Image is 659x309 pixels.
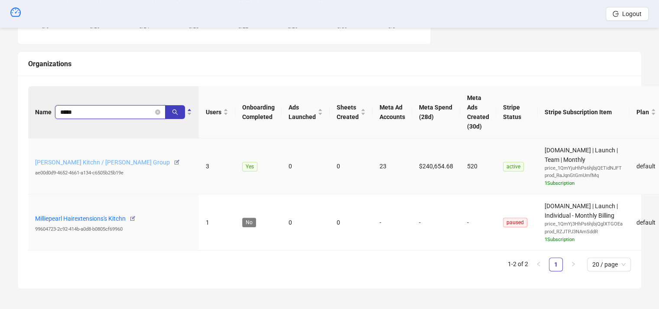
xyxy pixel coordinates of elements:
[330,86,373,138] th: Sheets Created
[165,105,185,119] button: search
[35,215,126,222] a: Milliepearl Hairextensions's Kitchn
[508,257,528,271] li: 1-2 of 2
[566,257,580,271] li: Next Page
[288,23,298,29] tspan: 8/26
[10,7,21,17] span: dashboard
[532,257,545,271] li: Previous Page
[613,11,619,17] span: logout
[242,162,257,171] span: Yes
[545,228,623,236] div: prod_RZJTPJ3NAmSddR
[545,203,623,243] span: [DOMAIN_NAME] | Launch | Individual - Monthly Billing
[549,257,563,271] li: 1
[467,218,489,227] div: -
[35,169,192,177] div: ae00d0d9-4652-4661-a134-c6505b25b19e
[566,257,580,271] button: right
[571,261,576,267] span: right
[592,258,626,271] span: 20 / page
[172,109,178,115] span: search
[380,161,405,171] div: 23
[155,109,160,115] button: close-circle
[496,86,538,138] th: Stripe Status
[412,86,460,138] th: Meta Spend (28d)
[388,23,396,29] tspan: 9/3
[467,161,489,171] div: 520
[42,23,49,29] tspan: 8/6
[412,138,460,195] td: $240,654.68
[545,220,623,228] div: price_1QmYj3HhPs6hjbjQglXTGOEa
[28,58,631,69] div: Organizations
[380,218,405,227] div: -
[199,138,235,195] td: 3
[242,218,256,227] span: No
[538,86,630,138] th: Stripe Subscription Item
[139,23,149,29] tspan: 8/14
[545,180,623,187] div: 1 Subscription
[503,162,524,171] span: active
[587,257,631,271] div: Page Size
[545,172,623,180] div: prod_RaJqnGtGmUmfMq
[622,10,642,17] span: Logout
[238,23,249,29] tspan: 8/22
[199,194,235,251] td: 1
[373,86,412,138] th: Meta Ad Accounts
[90,23,100,29] tspan: 8/10
[532,257,545,271] button: left
[330,138,373,195] td: 0
[282,138,330,195] td: 0
[545,164,623,172] div: price_1QmYjuHhPs6hjbjQETidNJFT
[412,194,460,251] td: -
[35,225,192,233] div: 99604723-2c92-414b-a0d8-b0805cf69960
[549,258,562,271] a: 1
[606,7,649,21] button: Logout
[35,159,170,166] a: [PERSON_NAME] Kitchn / [PERSON_NAME] Group
[206,107,221,117] span: Users
[337,23,347,29] tspan: 8/30
[536,261,541,267] span: left
[282,86,330,138] th: Ads Launched
[636,107,649,117] span: Plan
[235,86,282,138] th: Onboarding Completed
[330,194,373,251] td: 0
[282,194,330,251] td: 0
[460,86,496,138] th: Meta Ads Created (30d)
[545,147,623,187] span: [DOMAIN_NAME] | Launch | Team | Monthly
[503,218,527,227] span: paused
[337,103,359,122] span: Sheets Created
[545,236,623,244] div: 1 Subscription
[188,23,199,29] tspan: 8/18
[289,103,316,122] span: Ads Launched
[199,86,235,138] th: Users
